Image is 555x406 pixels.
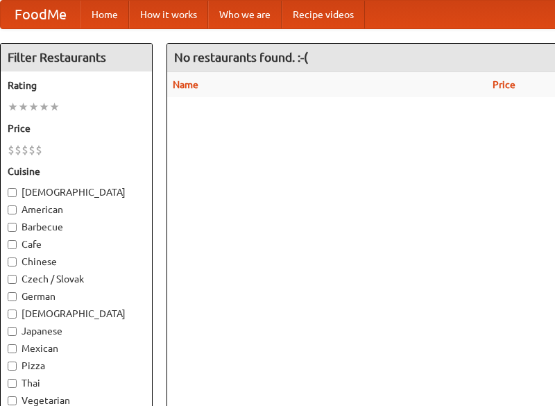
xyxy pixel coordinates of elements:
input: Czech / Slovak [8,275,17,284]
input: Mexican [8,344,17,353]
label: Cafe [8,237,145,251]
a: Who we are [208,1,282,28]
input: Japanese [8,327,17,336]
input: American [8,205,17,214]
input: Vegetarian [8,396,17,405]
h5: Rating [8,78,145,92]
input: [DEMOGRAPHIC_DATA] [8,188,17,197]
label: Barbecue [8,220,145,234]
input: Pizza [8,362,17,371]
label: Thai [8,376,145,390]
li: ★ [39,99,49,115]
input: Cafe [8,240,17,249]
label: Czech / Slovak [8,272,145,286]
li: ★ [28,99,39,115]
h5: Price [8,121,145,135]
label: Chinese [8,255,145,269]
label: German [8,289,145,303]
ng-pluralize: No restaurants found. :-( [174,51,308,64]
li: ★ [49,99,60,115]
label: Pizza [8,359,145,373]
input: Thai [8,379,17,388]
li: $ [15,142,22,158]
li: $ [8,142,15,158]
h4: Filter Restaurants [1,44,152,71]
li: $ [28,142,35,158]
a: Name [173,79,198,90]
input: [DEMOGRAPHIC_DATA] [8,310,17,319]
li: $ [22,142,28,158]
label: Mexican [8,341,145,355]
li: $ [35,142,42,158]
input: German [8,292,17,301]
li: ★ [18,99,28,115]
a: Price [493,79,515,90]
li: ★ [8,99,18,115]
a: How it works [129,1,208,28]
a: Home [80,1,129,28]
label: [DEMOGRAPHIC_DATA] [8,307,145,321]
a: FoodMe [1,1,80,28]
label: [DEMOGRAPHIC_DATA] [8,185,145,199]
input: Barbecue [8,223,17,232]
label: American [8,203,145,217]
a: Recipe videos [282,1,365,28]
input: Chinese [8,257,17,267]
h5: Cuisine [8,164,145,178]
label: Japanese [8,324,145,338]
